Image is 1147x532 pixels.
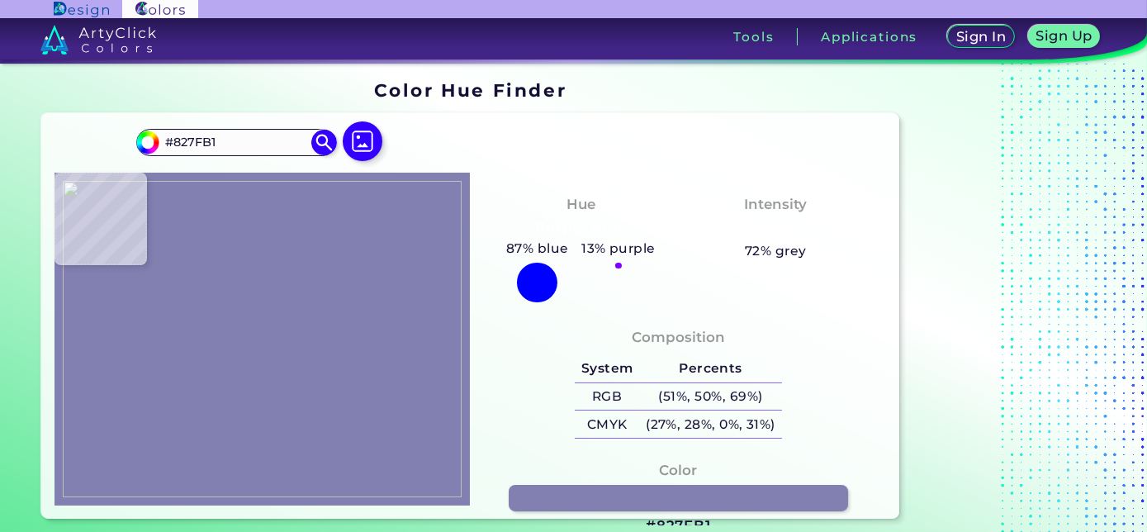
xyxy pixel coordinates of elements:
[311,130,336,154] img: icon search
[528,218,633,238] h3: Purply Blue
[1026,25,1102,49] a: Sign Up
[946,25,1017,49] a: Sign In
[639,383,781,411] h5: (51%, 50%, 69%)
[821,31,917,43] h3: Applications
[744,192,807,216] h4: Intensity
[659,458,697,482] h4: Color
[745,218,807,238] h3: Pastel
[575,355,639,382] h5: System
[566,192,595,216] h4: Hue
[343,121,382,161] img: icon picture
[575,411,639,438] h5: CMYK
[1035,29,1093,43] h5: Sign Up
[63,181,462,497] img: 2f10968e-9ab7-49f0-a7af-5004153183a6
[40,25,157,55] img: logo_artyclick_colors_white.svg
[575,238,661,259] h5: 13% purple
[575,383,639,411] h5: RGB
[745,240,807,262] h5: 72% grey
[632,325,725,349] h4: Composition
[733,31,774,43] h3: Tools
[54,2,109,17] img: ArtyClick Design logo
[955,30,1007,44] h5: Sign In
[639,411,781,438] h5: (27%, 28%, 0%, 31%)
[159,131,313,154] input: type color..
[500,238,575,259] h5: 87% blue
[639,355,781,382] h5: Percents
[374,78,566,102] h1: Color Hue Finder
[906,74,1112,525] iframe: Advertisement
